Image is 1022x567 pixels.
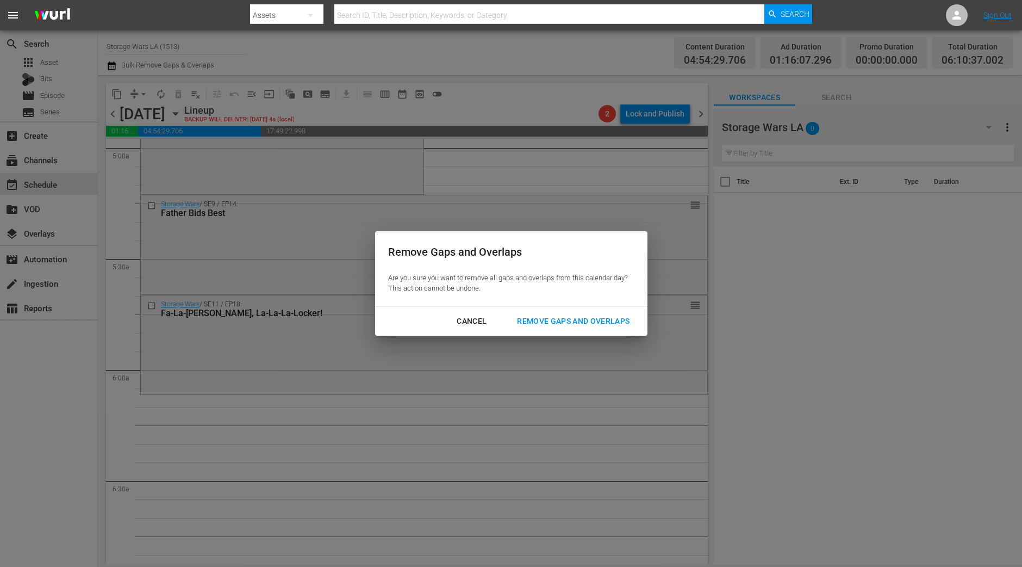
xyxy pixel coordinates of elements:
button: Remove Gaps and Overlaps [504,311,643,331]
a: Sign Out [983,11,1012,20]
p: Are you sure you want to remove all gaps and overlaps from this calendar day? [388,273,628,283]
div: Remove Gaps and Overlaps [508,315,638,328]
img: ans4CAIJ8jUAAAAAAAAAAAAAAAAAAAAAAAAgQb4GAAAAAAAAAAAAAAAAAAAAAAAAJMjXAAAAAAAAAAAAAAAAAAAAAAAAgAT5G... [26,3,78,28]
div: Cancel [448,315,495,328]
div: Remove Gaps and Overlaps [388,244,628,260]
span: menu [7,9,20,22]
span: Search [781,4,809,24]
button: Cancel [444,311,500,331]
p: This action cannot be undone. [388,283,628,294]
